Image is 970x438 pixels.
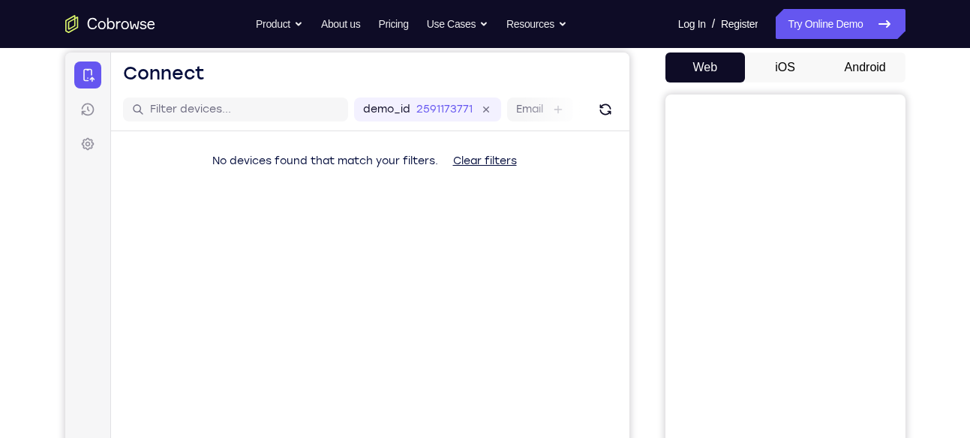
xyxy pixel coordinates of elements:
[678,9,706,39] a: Log In
[776,9,905,39] a: Try Online Demo
[825,52,905,82] button: Android
[321,9,360,39] a: About us
[65,15,155,33] a: Go to the home page
[712,15,715,33] span: /
[256,9,303,39] button: Product
[665,52,746,82] button: Web
[506,9,567,39] button: Resources
[427,9,488,39] button: Use Cases
[378,9,408,39] a: Pricing
[721,9,758,39] a: Register
[147,102,373,115] span: No devices found that match your filters.
[376,94,464,124] button: Clear filters
[745,52,825,82] button: iOS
